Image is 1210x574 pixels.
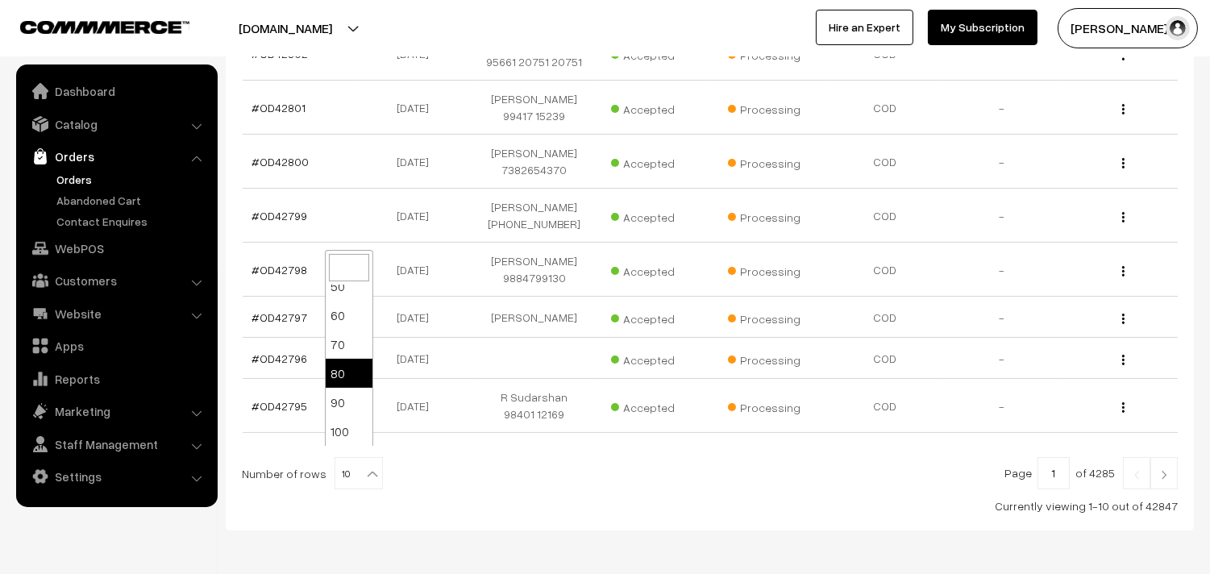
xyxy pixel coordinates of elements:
button: [PERSON_NAME] s… [1058,8,1198,48]
span: Accepted [611,347,692,368]
td: [PERSON_NAME] 7382654370 [476,135,593,189]
img: Menu [1122,266,1125,277]
td: [DATE] [360,189,476,243]
td: [DATE] [360,297,476,338]
td: - [944,81,1061,135]
span: Number of rows [242,465,326,482]
a: #OD42800 [252,155,310,168]
td: - [944,243,1061,297]
span: Processing [728,306,809,327]
td: [PERSON_NAME] [PHONE_NUMBER] [476,189,593,243]
a: #OD42799 [252,209,308,223]
td: - [944,189,1061,243]
span: Accepted [611,151,692,172]
td: [PERSON_NAME] [476,297,593,338]
span: Accepted [611,395,692,416]
span: Processing [728,205,809,226]
span: of 4285 [1075,466,1115,480]
span: Accepted [611,306,692,327]
a: Website [20,299,212,328]
a: My Subscription [928,10,1037,45]
li: 100 [326,417,372,446]
img: Menu [1122,212,1125,223]
a: Reports [20,364,212,393]
a: #OD42801 [252,101,306,114]
li: 80 [326,359,372,388]
span: 10 [335,457,383,489]
img: Menu [1122,158,1125,168]
td: COD [827,338,944,379]
td: COD [827,243,944,297]
td: COD [827,297,944,338]
span: Accepted [611,259,692,280]
td: COD [827,379,944,433]
a: #OD42796 [252,351,308,365]
td: - [944,338,1061,379]
span: Processing [728,97,809,118]
td: - [944,297,1061,338]
span: Processing [728,347,809,368]
img: Menu [1122,314,1125,324]
a: Dashboard [20,77,212,106]
a: COMMMERCE [20,16,161,35]
a: Marketing [20,397,212,426]
td: [DATE] [360,81,476,135]
a: Staff Management [20,430,212,459]
span: Processing [728,395,809,416]
td: COD [827,81,944,135]
li: 50 [326,272,372,301]
td: COD [827,189,944,243]
span: Processing [728,151,809,172]
span: Accepted [611,97,692,118]
img: Menu [1122,402,1125,413]
div: Currently viewing 1-10 out of 42847 [242,497,1178,514]
a: Apps [20,331,212,360]
a: Abandoned Cart [52,192,212,209]
a: Orders [20,142,212,171]
td: - [944,379,1061,433]
a: Orders [52,171,212,188]
a: Hire an Expert [816,10,913,45]
td: COD [827,135,944,189]
a: #OD42802 [252,47,309,60]
a: #OD42797 [252,310,308,324]
img: Left [1129,470,1144,480]
a: WebPOS [20,234,212,263]
a: Catalog [20,110,212,139]
a: #OD42798 [252,263,308,277]
a: Settings [20,462,212,491]
td: [DATE] [360,338,476,379]
td: - [944,135,1061,189]
td: [DATE] [360,379,476,433]
span: Processing [728,259,809,280]
img: COMMMERCE [20,21,189,33]
a: Contact Enquires [52,213,212,230]
li: 60 [326,301,372,330]
li: 70 [326,330,372,359]
td: [DATE] [360,135,476,189]
img: user [1166,16,1190,40]
td: R Sudarshan 98401 12169 [476,379,593,433]
li: 90 [326,388,372,417]
img: Right [1157,470,1171,480]
button: [DOMAIN_NAME] [182,8,389,48]
span: Accepted [611,205,692,226]
a: Customers [20,266,212,295]
td: [DATE] [360,243,476,297]
td: [PERSON_NAME] 99417 15239 [476,81,593,135]
a: #OD42795 [252,399,308,413]
td: [PERSON_NAME] 9884799130 [476,243,593,297]
span: 10 [335,458,382,490]
img: Menu [1122,355,1125,365]
span: Page [1004,466,1032,480]
img: Menu [1122,104,1125,114]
